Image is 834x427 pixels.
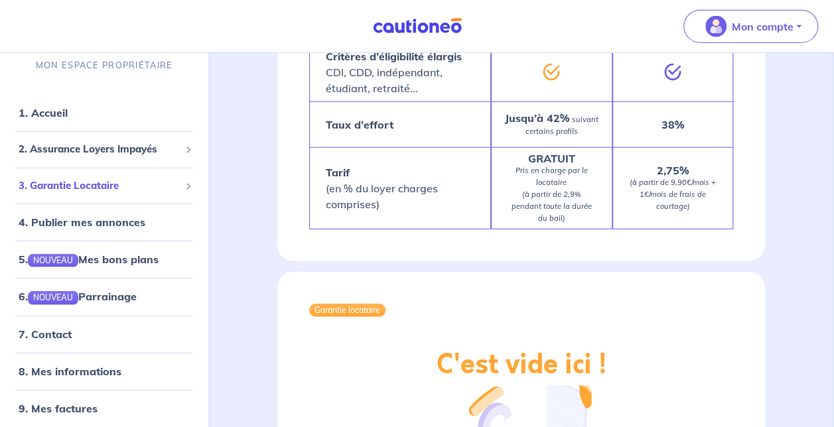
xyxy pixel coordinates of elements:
div: 2. Assurance Loyers Impayés [5,137,203,162]
button: illu_account_valid_menu.svgMon compte [683,10,818,43]
img: illu_account_valid_menu.svg [705,16,727,37]
a: 8. Mes informations [19,364,121,377]
a: 7. Contact [19,327,72,340]
span: 3. Garantie Locataire [19,178,180,193]
strong: Jusqu’à 42% [505,111,569,125]
img: Cautioneo [368,18,467,34]
div: 9. Mes factures [5,395,203,421]
div: 3. Garantie Locataire [5,172,203,198]
em: (à partir de 9,90€/mois + 1€/mois de frais de courtage) [630,178,716,211]
div: 1. Accueil [5,99,203,126]
div: 7. Contact [5,320,203,347]
div: 6.NOUVEAUParrainage [5,283,203,310]
em: Pris en charge par le locataire (à partir de 2,9% pendant toute la durée du bail) [512,166,592,223]
a: 4. Publier mes annonces [19,215,145,229]
strong: 38% [661,118,684,131]
strong: Critères d’éligibilité élargis [326,50,462,63]
strong: GRATUIT [528,152,575,165]
p: Mon compte [732,19,794,34]
div: 8. Mes informations [5,357,203,384]
strong: Taux d’effort [326,118,393,131]
span: 2. Assurance Loyers Impayés [19,142,180,157]
p: CDI, CDD, indépendant, étudiant, retraité... [326,48,474,96]
a: 6.NOUVEAUParrainage [19,290,137,303]
a: 1. Accueil [19,106,68,119]
p: (en % du loyer charges comprises) [326,164,474,212]
a: 5.NOUVEAUMes bons plans [19,253,159,266]
a: 9. Mes factures [19,401,98,414]
h2: C'est vide ici ! [437,349,606,381]
p: MON ESPACE PROPRIÉTAIRE [36,58,173,71]
div: Garantie locataire [309,304,385,317]
strong: Tarif [326,166,350,179]
div: 5.NOUVEAUMes bons plans [5,246,203,273]
strong: 2,75% [657,164,689,177]
div: 4. Publier mes annonces [5,209,203,235]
